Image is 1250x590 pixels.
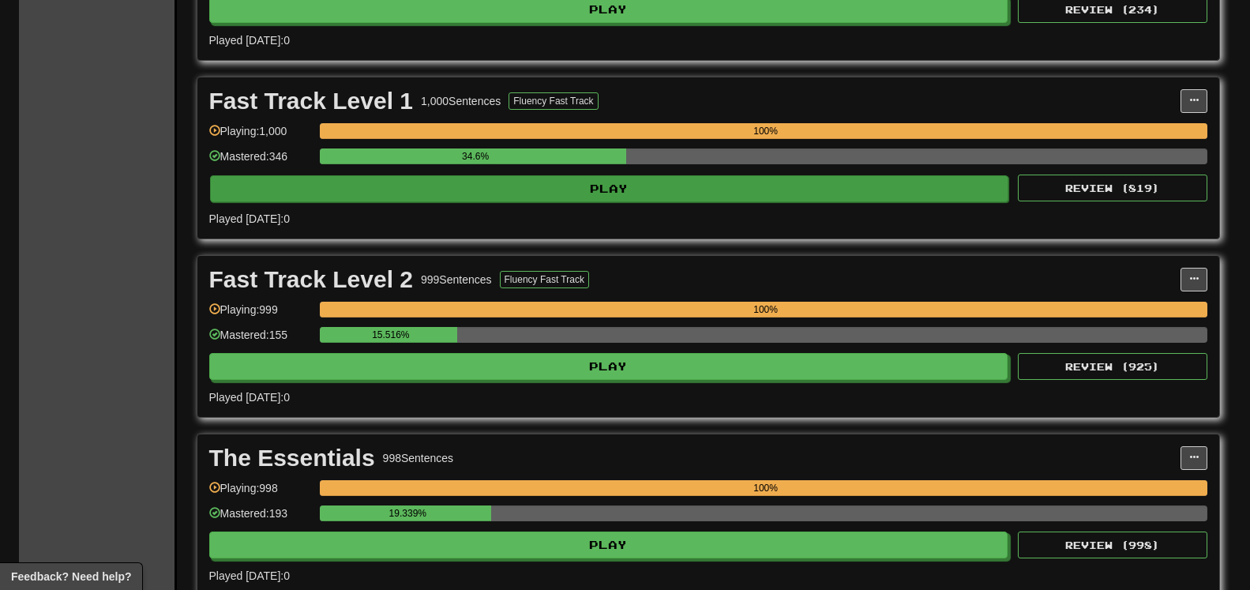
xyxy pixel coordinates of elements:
div: 998 Sentences [383,450,454,466]
div: 999 Sentences [421,272,492,287]
div: 100% [325,123,1207,139]
span: Played [DATE]: 0 [209,34,290,47]
button: Review (819) [1018,175,1207,201]
div: Playing: 998 [209,480,312,506]
div: Playing: 1,000 [209,123,312,149]
span: Open feedback widget [11,569,131,584]
div: 34.6% [325,148,627,164]
div: 19.339% [325,505,491,521]
button: Fluency Fast Track [500,271,589,288]
span: Played [DATE]: 0 [209,569,290,582]
button: Play [209,532,1008,558]
div: Mastered: 346 [209,148,312,175]
div: The Essentials [209,446,375,470]
button: Review (998) [1018,532,1207,558]
div: 1,000 Sentences [421,93,501,109]
div: Mastered: 193 [209,505,312,532]
button: Review (925) [1018,353,1207,380]
button: Play [209,353,1008,380]
span: Played [DATE]: 0 [209,212,290,225]
button: Fluency Fast Track [509,92,598,110]
span: Played [DATE]: 0 [209,391,290,404]
button: Play [210,175,1009,202]
div: 15.516% [325,327,457,343]
div: 100% [325,480,1207,496]
div: Playing: 999 [209,302,312,328]
div: Fast Track Level 1 [209,89,414,113]
div: 100% [325,302,1207,318]
div: Fast Track Level 2 [209,268,414,291]
div: Mastered: 155 [209,327,312,353]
